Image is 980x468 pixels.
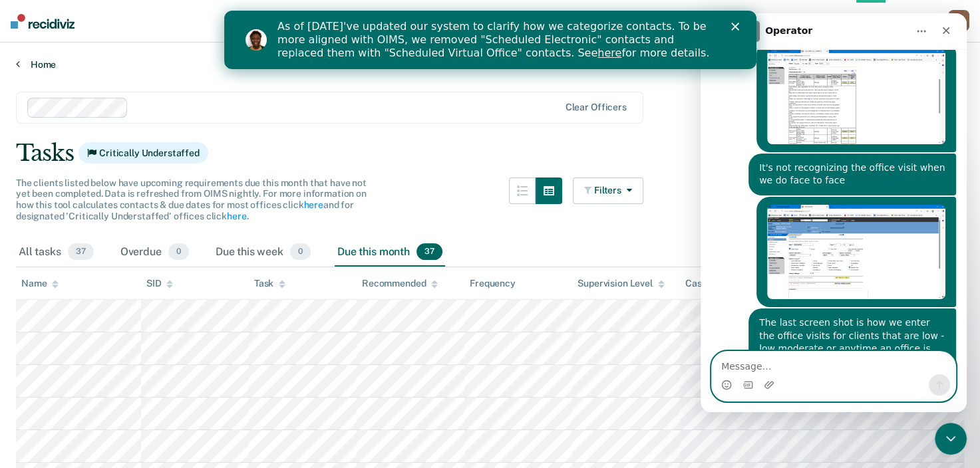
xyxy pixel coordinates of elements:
[11,14,75,29] img: Recidiviz
[935,423,967,455] iframe: Intercom live chat
[68,243,94,261] span: 37
[16,177,367,221] span: The clients listed below have upcoming requirements due this month that have not yet been complet...
[290,243,311,261] span: 0
[254,278,285,289] div: Task
[507,12,520,20] div: Close
[16,140,964,167] div: Tasks
[573,177,643,204] button: Filters
[21,278,59,289] div: Name
[577,278,665,289] div: Supervision Level
[224,11,756,69] iframe: Intercom live chat banner
[227,211,246,221] a: here
[335,238,445,267] div: Due this month37
[373,36,397,49] a: here
[303,199,323,210] a: here
[948,10,969,31] div: F S
[213,238,313,267] div: Due this week0
[16,238,96,267] div: All tasks37
[146,278,174,289] div: SID
[566,102,627,113] div: Clear officers
[701,13,967,412] iframe: Intercom live chat
[948,10,969,31] button: FS
[470,278,516,289] div: Frequency
[16,58,964,70] a: Home
[168,243,189,261] span: 0
[79,142,208,164] span: Critically Understaffed
[362,278,438,289] div: Recommended
[416,243,442,261] span: 37
[685,278,741,289] div: Case Type
[118,238,192,267] div: Overdue0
